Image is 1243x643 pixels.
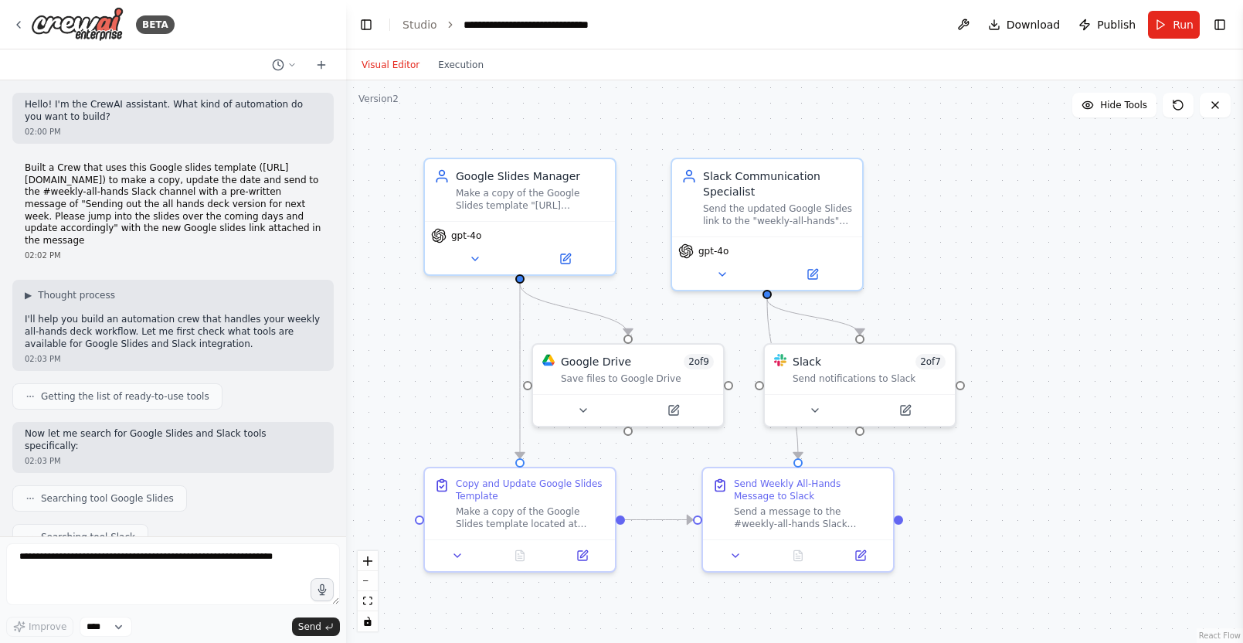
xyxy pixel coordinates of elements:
span: Number of enabled actions [684,354,714,369]
div: Send Weekly All-Hands Message to Slack [734,478,884,502]
span: Publish [1097,17,1136,32]
button: zoom in [358,551,378,571]
span: ▶ [25,289,32,301]
button: Run [1148,11,1200,39]
button: ▶Thought process [25,289,115,301]
p: Now let me search for Google Slides and Slack tools specifically: [25,428,321,452]
button: Open in side panel [834,546,887,565]
div: BETA [136,15,175,34]
div: Slack Communication SpecialistSend the updated Google Slides link to the "weekly-all-hands" Slack... [671,158,864,291]
span: gpt-4o [451,230,481,242]
div: Google Slides ManagerMake a copy of the Google Slides template "[URL][DOMAIN_NAME]", update the d... [423,158,616,276]
a: React Flow attribution [1199,631,1241,640]
button: No output available [766,546,831,565]
div: Version 2 [358,93,399,105]
button: Open in side panel [521,250,609,268]
button: Open in side panel [861,401,949,420]
button: Download [982,11,1067,39]
div: 02:02 PM [25,250,321,261]
span: Improve [29,621,66,633]
a: Studio [402,19,437,31]
button: Switch to previous chat [266,56,303,74]
div: Slack Communication Specialist [703,168,853,199]
img: Google Drive [542,354,555,366]
div: 02:03 PM [25,455,321,467]
div: Make a copy of the Google Slides template located at [URL][DOMAIN_NAME]. Update the date in the s... [456,505,606,530]
g: Edge from 1a307bdb-5851-40d8-9bbe-3cb90b3538ec to 9cf4ac24-2f14-4a0b-bdf2-191d31356f37 [512,284,636,335]
div: Copy and Update Google Slides TemplateMake a copy of the Google Slides template located at [URL][... [423,467,616,573]
button: Start a new chat [309,56,334,74]
div: React Flow controls [358,551,378,631]
g: Edge from 1f173442-6153-484e-a633-50ab42e1e46c to f5a51403-864d-4c97-93ef-1b1bf89db3c3 [625,512,693,528]
div: SlackSlack2of7Send notifications to Slack [763,343,956,427]
div: Google Drive [561,354,631,369]
span: Searching tool Google Slides [41,492,174,505]
div: Slack [793,354,821,369]
button: Open in side panel [630,401,717,420]
button: Publish [1072,11,1142,39]
div: Google Slides Manager [456,168,606,184]
p: Hello! I'm the CrewAI assistant. What kind of automation do you want to build? [25,99,321,123]
div: 02:00 PM [25,126,321,138]
g: Edge from 9d809424-bded-4d18-838f-1ccb5ffaf482 to f5a51403-864d-4c97-93ef-1b1bf89db3c3 [759,299,806,458]
div: Send Weekly All-Hands Message to SlackSend a message to the #weekly-all-hands Slack channel with ... [701,467,895,573]
p: I'll help you build an automation crew that handles your weekly all-hands deck workflow. Let me f... [25,314,321,350]
span: Hide Tools [1100,99,1147,111]
button: Execution [429,56,493,74]
button: Visual Editor [352,56,429,74]
button: No output available [487,546,553,565]
img: Slack [774,354,786,366]
button: Click to speak your automation idea [311,578,334,601]
button: Improve [6,617,73,637]
span: Number of enabled actions [915,354,946,369]
div: Send notifications to Slack [793,373,946,385]
div: Copy and Update Google Slides Template [456,478,606,502]
div: Send a message to the #weekly-all-hands Slack channel with the following content: "Sending out th... [734,505,884,530]
span: Download [1007,17,1061,32]
button: Hide left sidebar [355,14,377,36]
span: Run [1173,17,1194,32]
div: Send the updated Google Slides link to the "weekly-all-hands" Slack channel with the specified me... [703,202,853,227]
button: Hide Tools [1072,93,1156,117]
span: Getting the list of ready-to-use tools [41,390,209,403]
button: Send [292,617,340,636]
button: Show right sidebar [1209,14,1231,36]
p: Built a Crew that uses this Google slides template ([URL][DOMAIN_NAME]) to make a copy, update th... [25,162,321,247]
g: Edge from 9d809424-bded-4d18-838f-1ccb5ffaf482 to 094b2ade-aba7-4514-af86-59f1865e2f8c [759,299,868,335]
div: 02:03 PM [25,353,321,365]
span: gpt-4o [698,245,728,257]
button: toggle interactivity [358,611,378,631]
span: Thought process [38,289,115,301]
div: Save files to Google Drive [561,373,714,385]
img: Logo [31,7,124,42]
button: fit view [358,591,378,611]
nav: breadcrumb [402,17,589,32]
span: Send [298,621,321,633]
span: Searching tool Slack [41,531,135,543]
button: zoom out [358,571,378,591]
div: Google DriveGoogle Drive2of9Save files to Google Drive [532,343,725,427]
g: Edge from 1a307bdb-5851-40d8-9bbe-3cb90b3538ec to 1f173442-6153-484e-a633-50ab42e1e46c [512,284,528,458]
button: Open in side panel [769,265,856,284]
button: Open in side panel [555,546,609,565]
div: Make a copy of the Google Slides template "[URL][DOMAIN_NAME]", update the date to the current we... [456,187,606,212]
